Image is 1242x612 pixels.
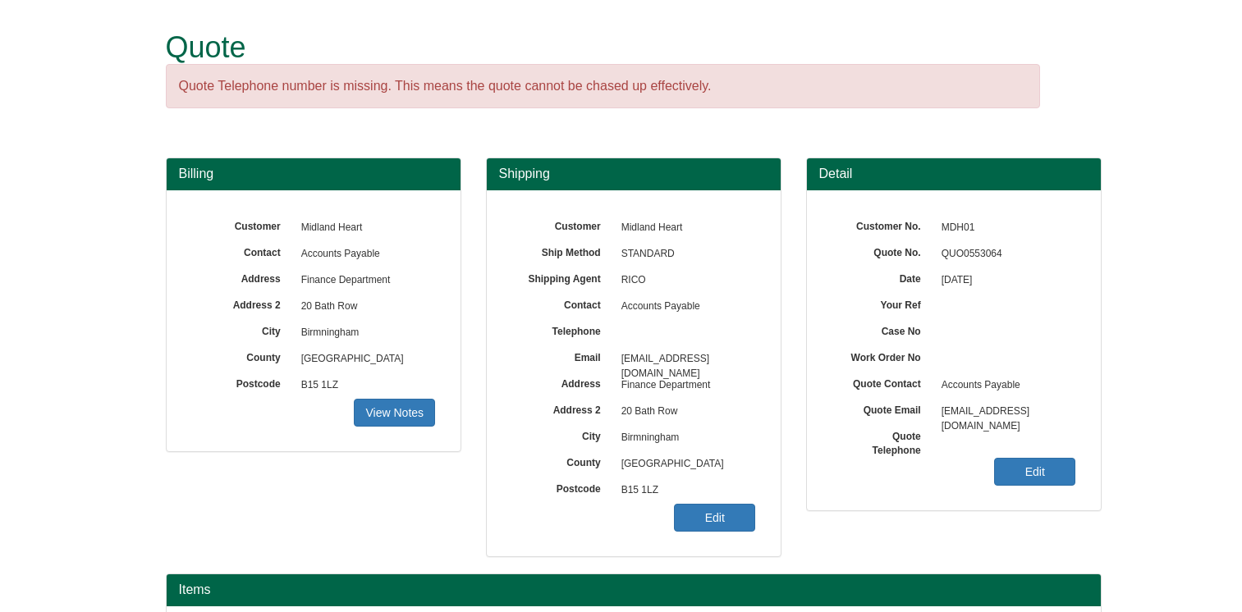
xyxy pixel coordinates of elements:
span: Midland Heart [293,215,436,241]
label: County [191,346,293,365]
label: Contact [511,294,613,313]
span: [DATE] [933,267,1076,294]
h2: Items [179,582,1088,597]
h3: Shipping [499,167,768,181]
label: Email [511,346,613,365]
span: Accounts Payable [293,241,436,267]
span: Birmningham [613,425,756,451]
label: Quote Contact [832,372,933,391]
label: Address 2 [511,399,613,418]
label: Postcode [191,372,293,391]
label: Postcode [511,477,613,496]
span: Accounts Payable [613,294,756,320]
a: Edit [674,504,755,532]
span: [EMAIL_ADDRESS][DOMAIN_NAME] [613,346,756,372]
span: QUO0553064 [933,241,1076,267]
label: Telephone [511,320,613,339]
span: STANDARD [613,241,756,267]
a: View Notes [354,399,435,427]
h1: Quote [166,31,1040,64]
label: Address [191,267,293,286]
span: [EMAIL_ADDRESS][DOMAIN_NAME] [933,399,1076,425]
h3: Billing [179,167,448,181]
label: Customer [191,215,293,234]
label: Date [832,267,933,286]
label: Customer [511,215,613,234]
label: Case No [832,320,933,339]
a: Edit [994,458,1075,486]
span: 20 Bath Row [613,399,756,425]
label: Quote No. [832,241,933,260]
span: [GEOGRAPHIC_DATA] [613,451,756,477]
h3: Detail [819,167,1088,181]
label: City [191,320,293,339]
label: Customer No. [832,215,933,234]
label: Ship Method [511,241,613,260]
span: Birmningham [293,320,436,346]
span: Midland Heart [613,215,756,241]
span: Finance Department [293,267,436,294]
label: Work Order No [832,346,933,365]
label: Address [511,372,613,391]
label: City [511,425,613,444]
span: Finance Department [613,372,756,399]
div: Quote Telephone number is missing. This means the quote cannot be chased up effectively. [166,64,1040,109]
span: [GEOGRAPHIC_DATA] [293,346,436,372]
span: 20 Bath Row [293,294,436,320]
span: Accounts Payable [933,372,1076,399]
label: County [511,451,613,470]
span: MDH01 [933,215,1076,241]
label: Quote Telephone [832,425,933,458]
span: B15 1LZ [613,477,756,504]
label: Shipping Agent [511,267,613,286]
span: RICO [613,267,756,294]
label: Contact [191,241,293,260]
label: Your Ref [832,294,933,313]
span: B15 1LZ [293,372,436,399]
label: Address 2 [191,294,293,313]
label: Quote Email [832,399,933,418]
